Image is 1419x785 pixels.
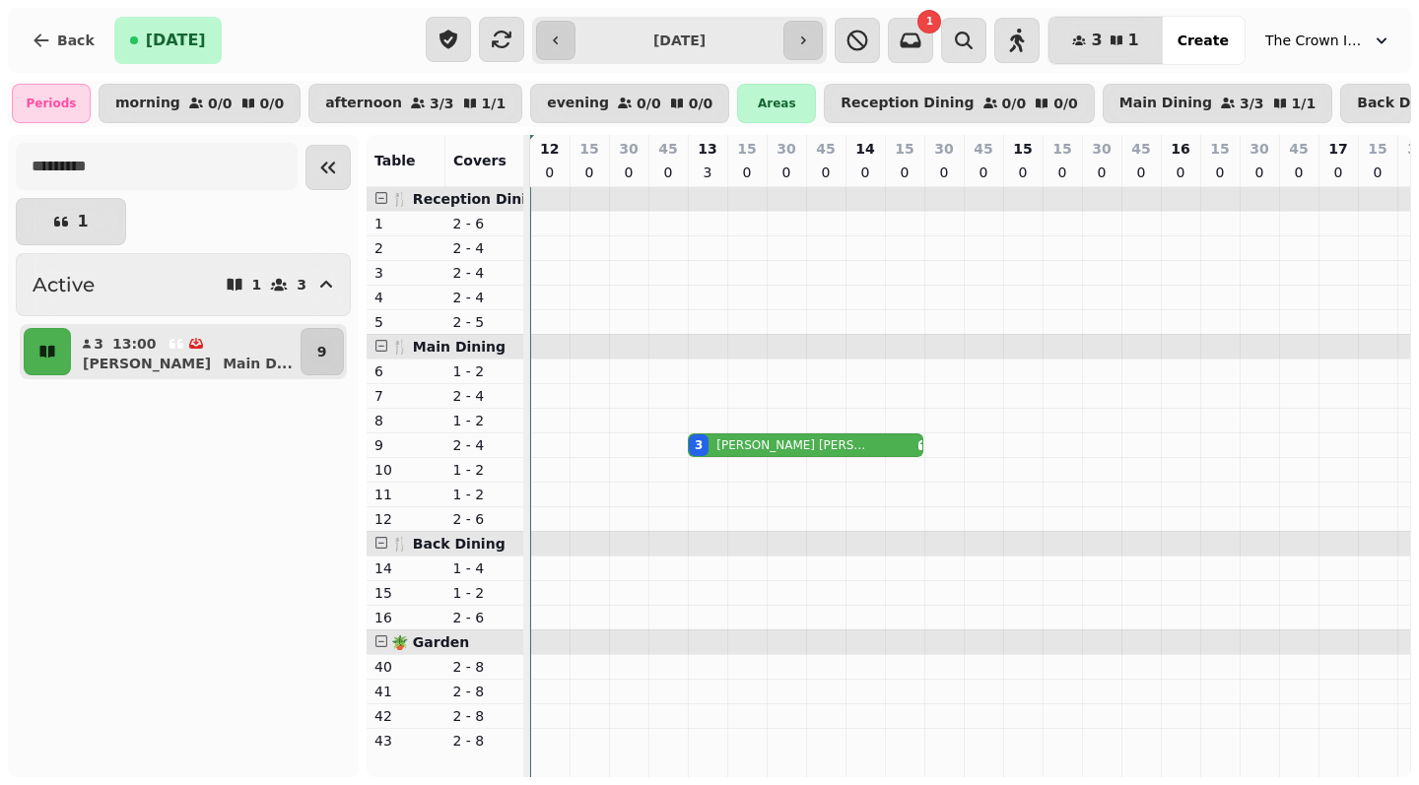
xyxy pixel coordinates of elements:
p: 5 [374,312,438,332]
p: 0 [1173,163,1188,182]
span: Create [1178,33,1229,47]
p: 15 [1052,139,1071,159]
p: 0 [542,163,558,182]
p: 0 [739,163,755,182]
p: 10 [374,460,438,480]
p: 0 [1133,163,1149,182]
p: 0 [818,163,834,182]
button: afternoon3/31/1 [308,84,522,123]
p: 15 [1368,139,1386,159]
p: 3 [93,334,104,354]
p: 2 - 4 [453,435,516,455]
p: 45 [1131,139,1150,159]
p: 15 [895,139,913,159]
p: 30 [1250,139,1268,159]
p: 0 [1015,163,1031,182]
span: 🍴 Reception Dining [391,191,546,207]
p: 14 [374,558,438,578]
p: 12 [540,139,559,159]
p: 3 / 3 [430,97,454,110]
p: 8 [374,411,438,430]
p: 30 [934,139,953,159]
p: 0 [1212,163,1228,182]
button: [DATE] [114,17,222,64]
p: 0 [660,163,676,182]
button: 31 [1048,17,1162,64]
p: 42 [374,706,438,726]
span: [DATE] [146,33,206,48]
span: Back [57,33,95,47]
span: 🪴 Garden [391,634,469,650]
p: 0 [1054,163,1070,182]
p: 3 [374,263,438,283]
button: 9 [301,328,344,375]
p: 2 - 4 [453,386,516,406]
p: 0 [581,163,597,182]
p: 0 [778,163,794,182]
p: 2 - 5 [453,312,516,332]
p: 14 [855,139,874,159]
p: 45 [658,139,677,159]
p: 15 [737,139,756,159]
p: 2 - 8 [453,731,516,751]
p: 41 [374,682,438,701]
p: 15 [1013,139,1032,159]
p: 0 / 0 [637,97,661,110]
p: 0 / 0 [689,97,713,110]
p: 7 [374,386,438,406]
p: 1 [77,214,88,229]
p: 11 [374,485,438,504]
p: 30 [1092,139,1111,159]
p: 0 [1094,163,1110,182]
p: 1 - 2 [453,460,516,480]
div: Periods [12,84,91,123]
button: morning0/00/0 [99,84,301,123]
p: [PERSON_NAME] [83,354,211,373]
p: evening [547,96,609,111]
p: 30 [619,139,638,159]
p: 15 [579,139,598,159]
p: Reception Dining [841,96,974,111]
p: 12 [374,509,438,529]
button: 313:00[PERSON_NAME]Main D... [75,328,297,375]
p: morning [115,96,180,111]
p: 16 [1171,139,1189,159]
p: 0 [976,163,991,182]
p: 1 - 2 [453,583,516,603]
p: 30 [777,139,795,159]
div: 3 [695,437,703,453]
p: 0 [857,163,873,182]
p: 4 [374,288,438,307]
p: 2 - 8 [453,682,516,701]
p: 0 / 0 [1002,97,1027,110]
p: 0 [936,163,952,182]
button: Main Dining3/31/1 [1103,84,1332,123]
span: The Crown Inn [1265,31,1364,50]
p: 15 [374,583,438,603]
p: 0 [1370,163,1385,182]
p: 2 - 6 [453,608,516,627]
p: 9 [374,435,438,455]
p: 3 [297,278,306,292]
p: 2 - 6 [453,214,516,233]
p: 2 - 6 [453,509,516,529]
p: 15 [1210,139,1229,159]
p: 0 / 0 [260,97,285,110]
h2: Active [33,271,95,298]
button: Active13 [16,253,351,316]
div: Areas [737,84,816,123]
button: Reception Dining0/00/0 [824,84,1094,123]
p: 1 [252,278,262,292]
p: 2 - 4 [453,288,516,307]
p: 40 [374,657,438,677]
p: 3 / 3 [1240,97,1264,110]
button: evening0/00/0 [530,84,729,123]
p: [PERSON_NAME] [PERSON_NAME] [716,437,868,453]
span: 1 [1128,33,1139,48]
p: 2 - 8 [453,706,516,726]
p: 0 / 0 [1053,97,1078,110]
p: 1 - 4 [453,558,516,578]
p: afternoon [325,96,402,111]
button: Back [16,17,110,64]
p: 0 [1330,163,1346,182]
